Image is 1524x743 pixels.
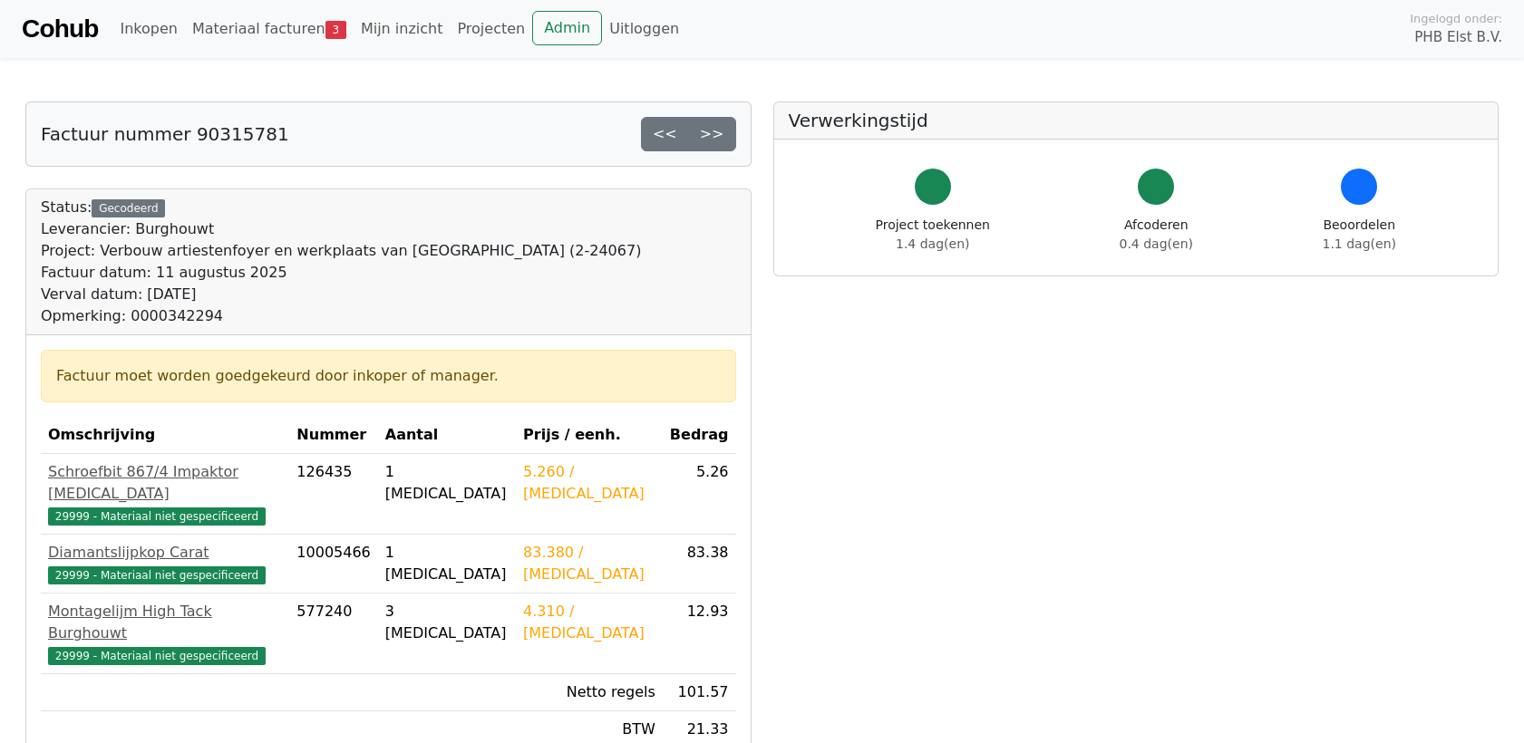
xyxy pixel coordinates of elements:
[56,365,721,387] div: Factuur moet worden goedgekeurd door inkoper of manager.
[789,110,1484,131] h5: Verwerkingstijd
[516,417,663,454] th: Prijs / eenh.
[663,454,736,535] td: 5.26
[48,542,282,585] a: Diamantslijpkop Carat29999 - Materiaal niet gespecificeerd
[48,566,266,584] span: 29999 - Materiaal niet gespecificeerd
[1120,236,1193,251] span: 0.4 dag(en)
[92,199,165,217] div: Gecodeerd
[289,417,377,454] th: Nummer
[688,117,736,151] a: >>
[48,601,282,666] a: Montagelijm High Tack Burghouwt29999 - Materiaal niet gespecificeerd
[289,593,377,674] td: 577240
[48,647,266,665] span: 29999 - Materiaal niet gespecificeerd
[48,461,282,505] div: Schroefbit 867/4 Impaktor [MEDICAL_DATA]
[532,11,602,45] a: Admin
[48,461,282,526] a: Schroefbit 867/4 Impaktor [MEDICAL_DATA]29999 - Materiaal niet gespecificeerd
[41,417,289,454] th: Omschrijving
[516,674,663,711] td: Netto regels
[289,454,377,535] td: 126435
[1410,10,1502,27] span: Ingelogd onder:
[663,593,736,674] td: 12.93
[663,535,736,593] td: 83.38
[289,535,377,593] td: 10005466
[641,117,689,151] a: <<
[378,417,516,454] th: Aantal
[354,11,451,47] a: Mijn inzicht
[663,674,736,711] td: 101.57
[450,11,532,47] a: Projecten
[41,262,641,284] div: Factuur datum: 11 augustus 2025
[1120,216,1193,254] div: Afcoderen
[602,11,686,47] a: Uitloggen
[385,461,509,505] div: 1 [MEDICAL_DATA]
[48,507,266,526] span: 29999 - Materiaal niet gespecificeerd
[185,11,354,47] a: Materiaal facturen3
[385,542,509,585] div: 1 [MEDICAL_DATA]
[385,601,509,644] div: 3 [MEDICAL_DATA]
[48,542,282,564] div: Diamantslijpkop Carat
[41,123,289,145] h5: Factuur nummer 90315781
[41,284,641,305] div: Verval datum: [DATE]
[41,240,641,262] div: Project: Verbouw artiestenfoyer en werkplaats van [GEOGRAPHIC_DATA] (2-24067)
[896,236,969,251] span: 1.4 dag(en)
[876,216,990,254] div: Project toekennen
[663,417,736,454] th: Bedrag
[41,197,641,327] div: Status:
[1414,27,1502,48] span: PHB Elst B.V.
[1323,216,1396,254] div: Beoordelen
[48,601,282,644] div: Montagelijm High Tack Burghouwt
[112,11,184,47] a: Inkopen
[523,461,655,505] div: 5.260 / [MEDICAL_DATA]
[22,7,98,51] a: Cohub
[325,21,346,39] span: 3
[41,218,641,240] div: Leverancier: Burghouwt
[523,601,655,644] div: 4.310 / [MEDICAL_DATA]
[523,542,655,585] div: 83.380 / [MEDICAL_DATA]
[41,305,641,327] div: Opmerking: 0000342294
[1323,236,1396,251] span: 1.1 dag(en)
